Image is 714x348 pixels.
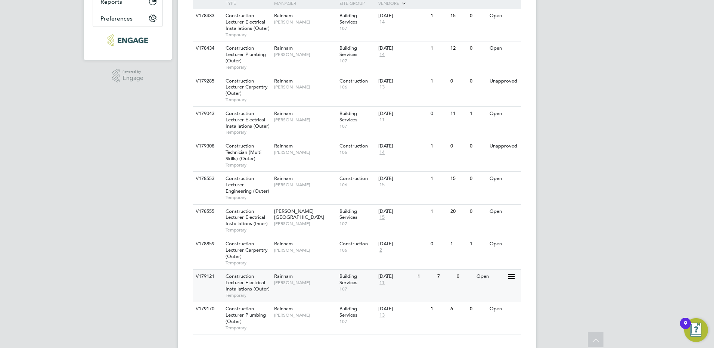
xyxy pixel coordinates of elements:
[226,240,268,260] span: Construction Lecturer Carpentry (Outer)
[339,58,375,64] span: 107
[488,237,520,251] div: Open
[274,52,336,58] span: [PERSON_NAME]
[468,74,487,88] div: 0
[684,318,708,342] button: Open Resource Center, 9 new notifications
[226,64,270,70] span: Temporary
[435,270,455,283] div: 7
[339,273,357,286] span: Building Services
[112,69,144,83] a: Powered byEngage
[226,32,270,38] span: Temporary
[378,241,427,247] div: [DATE]
[378,78,427,84] div: [DATE]
[468,41,487,55] div: 0
[468,302,487,316] div: 0
[194,9,220,23] div: V178433
[488,139,520,153] div: Unapproved
[448,41,468,55] div: 12
[226,78,268,97] span: Construction Lecturer Carpentry (Outer)
[488,74,520,88] div: Unapproved
[378,45,427,52] div: [DATE]
[468,172,487,186] div: 0
[226,175,269,194] span: Construction Lecturer Engineering (Outer)
[194,139,220,153] div: V179308
[448,172,468,186] div: 15
[339,78,368,84] span: Construction
[108,34,148,46] img: ncclondon-logo-retina.png
[226,143,261,162] span: Construction Technician (Multi Skills) (Outer)
[339,123,375,129] span: 107
[339,143,368,149] span: Construction
[226,129,270,135] span: Temporary
[378,84,386,90] span: 13
[274,247,336,253] span: [PERSON_NAME]
[226,12,270,31] span: Construction Lecturer Electrical Installations (Outer)
[378,306,427,312] div: [DATE]
[194,205,220,218] div: V178555
[226,292,270,298] span: Temporary
[468,237,487,251] div: 1
[378,208,427,215] div: [DATE]
[684,323,687,333] div: 9
[429,9,448,23] div: 1
[226,325,270,331] span: Temporary
[226,260,270,266] span: Temporary
[429,107,448,121] div: 0
[475,270,507,283] div: Open
[274,208,324,221] span: [PERSON_NAME][GEOGRAPHIC_DATA]
[194,270,220,283] div: V179121
[226,162,270,168] span: Temporary
[226,305,266,324] span: Construction Lecturer Plumbing (Outer)
[448,139,468,153] div: 0
[429,41,448,55] div: 1
[378,312,386,319] span: 13
[274,221,336,227] span: [PERSON_NAME]
[274,182,336,188] span: [PERSON_NAME]
[194,107,220,121] div: V179043
[226,97,270,103] span: Temporary
[194,172,220,186] div: V178553
[448,237,468,251] div: 1
[274,240,293,247] span: Rainham
[274,149,336,155] span: [PERSON_NAME]
[274,12,293,19] span: Rainham
[93,10,162,27] button: Preferences
[429,205,448,218] div: 1
[488,205,520,218] div: Open
[448,74,468,88] div: 0
[274,280,336,286] span: [PERSON_NAME]
[339,149,375,155] span: 106
[339,12,357,25] span: Building Services
[448,205,468,218] div: 20
[488,172,520,186] div: Open
[339,240,368,247] span: Construction
[429,237,448,251] div: 0
[448,9,468,23] div: 15
[455,270,474,283] div: 0
[226,110,270,129] span: Construction Lecturer Electrical Installations (Outer)
[122,75,143,81] span: Engage
[274,273,293,279] span: Rainham
[378,280,386,286] span: 11
[378,19,386,25] span: 14
[274,110,293,116] span: Rainham
[274,84,336,90] span: [PERSON_NAME]
[274,19,336,25] span: [PERSON_NAME]
[194,237,220,251] div: V178859
[429,74,448,88] div: 1
[122,69,143,75] span: Powered by
[488,302,520,316] div: Open
[226,195,270,201] span: Temporary
[468,107,487,121] div: 1
[339,247,375,253] span: 106
[274,305,293,312] span: Rainham
[194,302,220,316] div: V179170
[488,107,520,121] div: Open
[339,319,375,324] span: 107
[274,117,336,123] span: [PERSON_NAME]
[378,117,386,123] span: 11
[226,208,268,227] span: Construction Lecturer Electrical Installations (Inner)
[274,143,293,149] span: Rainham
[378,214,386,221] span: 15
[429,302,448,316] div: 1
[339,182,375,188] span: 106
